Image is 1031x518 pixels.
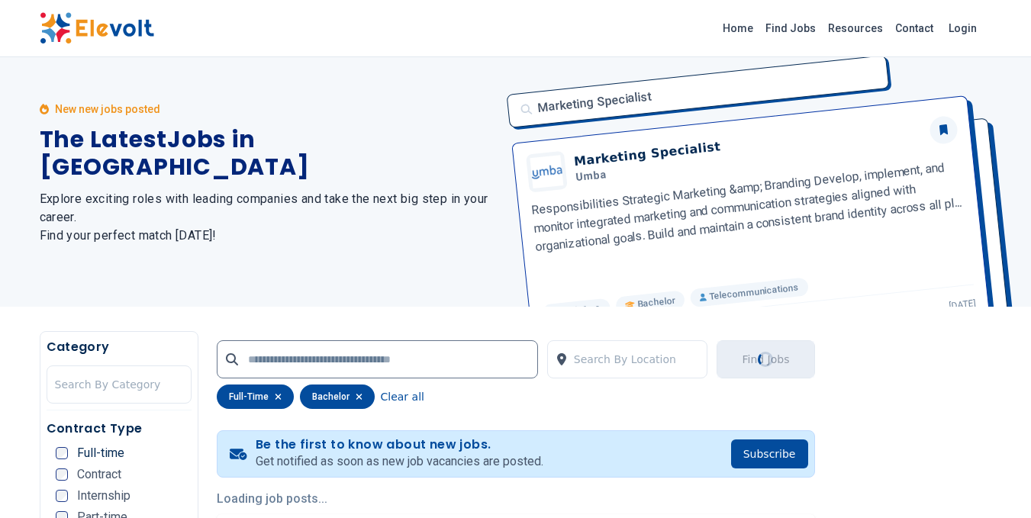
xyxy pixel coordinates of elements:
[217,490,815,508] p: Loading job posts...
[381,384,424,409] button: Clear all
[55,101,160,117] p: New new jobs posted
[717,16,759,40] a: Home
[40,12,154,44] img: Elevolt
[47,338,192,356] h5: Category
[77,468,121,481] span: Contract
[822,16,889,40] a: Resources
[731,439,808,468] button: Subscribe
[759,16,822,40] a: Find Jobs
[755,349,776,370] div: Loading...
[955,445,1031,518] iframe: Chat Widget
[77,447,124,459] span: Full-time
[56,447,68,459] input: Full-time
[56,490,68,502] input: Internship
[256,452,543,471] p: Get notified as soon as new job vacancies are posted.
[717,340,814,378] button: Find JobsLoading...
[77,490,130,502] span: Internship
[256,437,543,452] h4: Be the first to know about new jobs.
[217,384,294,409] div: full-time
[939,13,986,43] a: Login
[889,16,939,40] a: Contact
[40,126,498,181] h1: The Latest Jobs in [GEOGRAPHIC_DATA]
[300,384,375,409] div: bachelor
[56,468,68,481] input: Contract
[40,190,498,245] h2: Explore exciting roles with leading companies and take the next big step in your career. Find you...
[47,420,192,438] h5: Contract Type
